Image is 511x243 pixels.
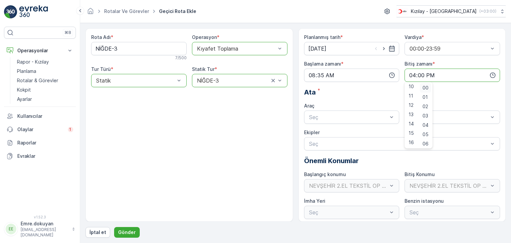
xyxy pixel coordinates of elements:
p: [EMAIL_ADDRESS][DOMAIN_NAME] [21,227,69,238]
label: Başlama zamanı [304,61,341,67]
label: Rota Adı [91,34,111,40]
p: Gönder [118,229,136,236]
img: logo_light-DOdMpM7g.png [19,5,48,19]
span: 05 [423,131,428,138]
p: Operasyonlar [17,47,63,54]
button: Kızılay - [GEOGRAPHIC_DATA](+03:00) [397,5,506,17]
p: Seç [309,140,489,148]
p: Seç [410,113,488,121]
span: 15 [409,130,414,136]
p: İptal et [89,229,106,236]
a: Rapor - Kızılay [14,57,76,67]
img: k%C4%B1z%C4%B1lay_D5CCths_t1JZB0k.png [397,8,408,15]
label: Başlangıç konumu [304,171,346,177]
a: Rotalar & Görevler [14,76,76,85]
span: 10 [409,83,414,90]
label: Vardiya [405,34,422,40]
a: Raporlar [4,136,76,149]
span: 01 [423,94,428,101]
span: 00 [423,85,428,91]
label: Statik Tur [192,66,215,72]
span: Geçici Rota Ekle [158,8,198,15]
input: dd/mm/yyyy [304,42,400,55]
a: Kullanıcılar [4,110,76,123]
button: Gönder [114,227,140,238]
label: İmha Yeri [304,198,325,204]
button: EEEmre.dokuyan[EMAIL_ADDRESS][DOMAIN_NAME] [4,220,76,238]
span: 14 [409,121,414,127]
span: Ata [304,87,316,97]
label: Benzin istasyonu [405,198,444,204]
p: 1 [69,127,72,132]
label: Operasyon [192,34,217,40]
p: Ayarlar [17,96,32,103]
span: 13 [409,111,414,118]
p: ( +03:00 ) [479,9,496,14]
a: Kokpit [14,85,76,95]
p: Olaylar [17,126,64,133]
p: Önemli Konumlar [304,156,500,166]
label: Bitiş Konumu [405,171,435,177]
span: 02 [423,103,428,110]
span: 12 [409,102,414,109]
img: logo [4,5,17,19]
p: Kokpit [17,87,31,93]
button: Operasyonlar [4,44,76,57]
p: 7 / 500 [175,55,187,61]
label: Araç [304,103,314,109]
p: Evraklar [17,153,73,159]
label: Planlanmış tarih [304,34,340,40]
label: Tur Türü [91,66,111,72]
p: Emre.dokuyan [21,220,69,227]
label: Bitiş zamanı [405,61,432,67]
span: 16 [409,139,414,146]
p: Planlama [17,68,36,75]
div: EE [6,224,16,234]
p: Raporlar [17,139,73,146]
span: 03 [423,113,428,119]
span: 06 [423,140,428,147]
span: 11 [409,93,413,99]
span: v 1.52.3 [4,215,76,219]
a: Planlama [14,67,76,76]
button: İptal et [85,227,110,238]
p: ⌘B [65,30,71,35]
p: Kullanıcılar [17,113,73,120]
label: Ekipler [304,129,320,135]
p: Rotalar & Görevler [17,77,58,84]
a: Ayarlar [14,95,76,104]
a: Rotalar ve Görevler [104,8,149,14]
a: Ana Sayfa [87,10,94,16]
a: Olaylar1 [4,123,76,136]
p: Kızılay - [GEOGRAPHIC_DATA] [411,8,477,15]
ul: Menu [405,82,432,148]
span: 04 [423,122,428,128]
p: Rapor - Kızılay [17,59,49,65]
p: Seç [309,113,388,121]
a: Evraklar [4,149,76,163]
